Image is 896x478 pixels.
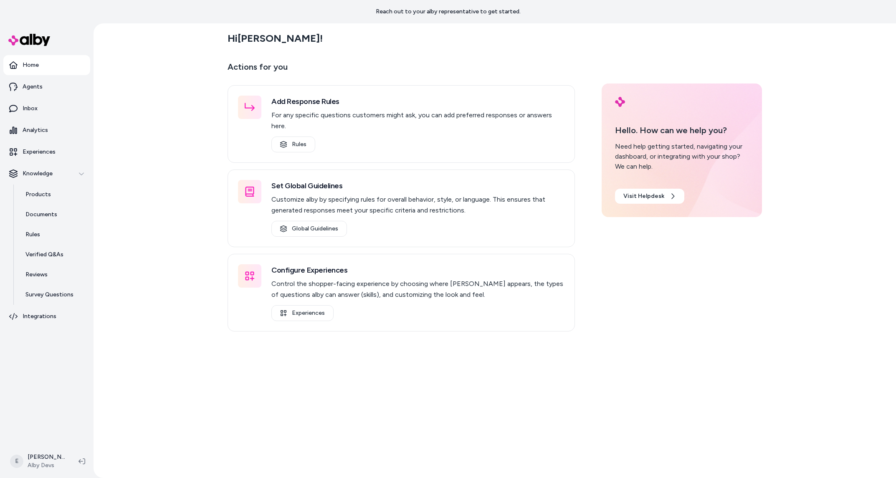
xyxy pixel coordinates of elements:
p: Analytics [23,126,48,134]
p: Survey Questions [25,291,73,299]
a: Visit Helpdesk [615,189,684,204]
img: alby Logo [615,97,625,107]
a: Reviews [17,265,90,285]
h3: Set Global Guidelines [271,180,564,192]
div: Need help getting started, navigating your dashboard, or integrating with your shop? We can help. [615,142,749,172]
span: E [10,455,23,468]
a: Products [17,185,90,205]
a: Analytics [3,120,90,140]
p: Customize alby by specifying rules for overall behavior, style, or language. This ensures that ge... [271,194,564,216]
p: Documents [25,210,57,219]
p: Knowledge [23,169,53,178]
span: Alby Devs [28,461,65,470]
p: Agents [23,83,43,91]
h2: Hi [PERSON_NAME] ! [228,32,323,45]
p: Actions for you [228,60,575,80]
a: Rules [271,137,315,152]
a: Rules [17,225,90,245]
p: Reach out to your alby representative to get started. [376,8,521,16]
h3: Configure Experiences [271,264,564,276]
p: Hello. How can we help you? [615,124,749,137]
p: Experiences [23,148,56,156]
a: Home [3,55,90,75]
a: Documents [17,205,90,225]
p: Rules [25,230,40,239]
p: Products [25,190,51,199]
a: Integrations [3,306,90,326]
p: Home [23,61,39,69]
p: Verified Q&As [25,250,63,259]
p: Inbox [23,104,38,113]
a: Global Guidelines [271,221,347,237]
a: Experiences [271,305,334,321]
p: Control the shopper-facing experience by choosing where [PERSON_NAME] appears, the types of quest... [271,278,564,300]
p: Reviews [25,271,48,279]
p: Integrations [23,312,56,321]
a: Inbox [3,99,90,119]
img: alby Logo [8,34,50,46]
a: Agents [3,77,90,97]
button: E[PERSON_NAME]Alby Devs [5,448,72,475]
h3: Add Response Rules [271,96,564,107]
p: [PERSON_NAME] [28,453,65,461]
button: Knowledge [3,164,90,184]
a: Verified Q&As [17,245,90,265]
a: Experiences [3,142,90,162]
p: For any specific questions customers might ask, you can add preferred responses or answers here. [271,110,564,132]
a: Survey Questions [17,285,90,305]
